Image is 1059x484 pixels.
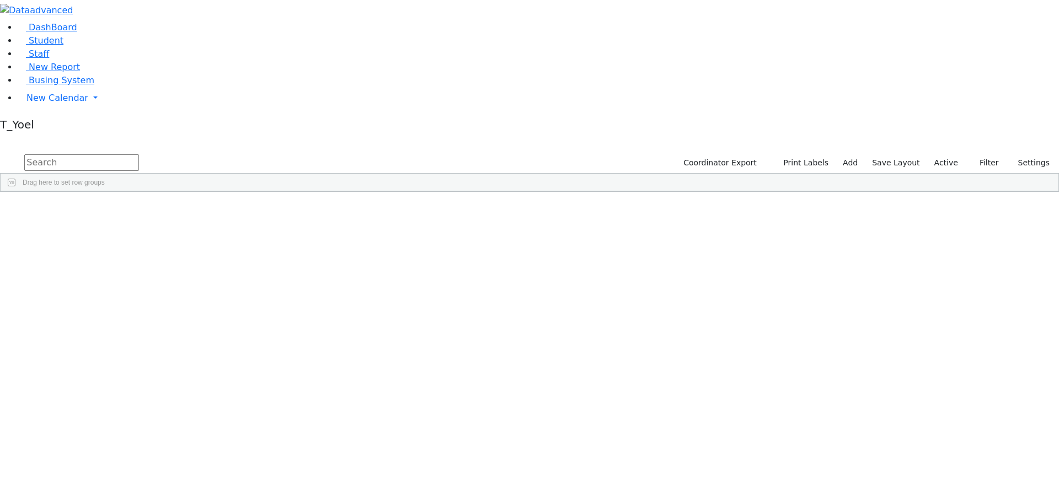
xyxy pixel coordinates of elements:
a: Add [838,154,863,171]
a: Staff [18,49,49,59]
button: Settings [1004,154,1055,171]
input: Search [24,154,139,171]
a: Student [18,35,63,46]
button: Filter [965,154,1004,171]
span: Drag here to set row groups [23,179,105,186]
a: New Calendar [18,87,1059,109]
span: Busing System [29,75,94,85]
button: Print Labels [771,154,833,171]
a: New Report [18,62,80,72]
span: New Report [29,62,80,72]
a: Busing System [18,75,94,85]
span: Staff [29,49,49,59]
button: Save Layout [867,154,924,171]
button: Coordinator Export [676,154,762,171]
span: New Calendar [26,93,88,103]
a: DashBoard [18,22,77,33]
span: DashBoard [29,22,77,33]
span: Student [29,35,63,46]
label: Active [929,154,963,171]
